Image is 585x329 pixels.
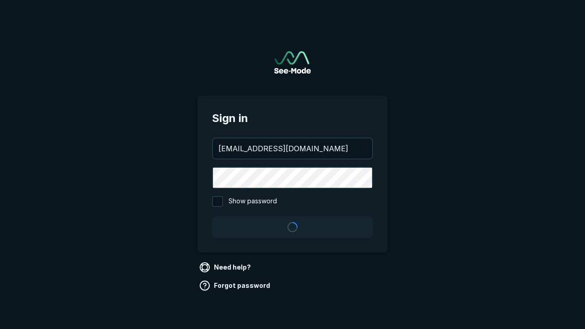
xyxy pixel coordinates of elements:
a: Need help? [197,260,255,275]
a: Go to sign in [274,51,311,74]
a: Forgot password [197,278,274,293]
img: See-Mode Logo [274,51,311,74]
input: your@email.com [213,138,372,159]
span: Show password [229,196,277,207]
span: Sign in [212,110,373,127]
